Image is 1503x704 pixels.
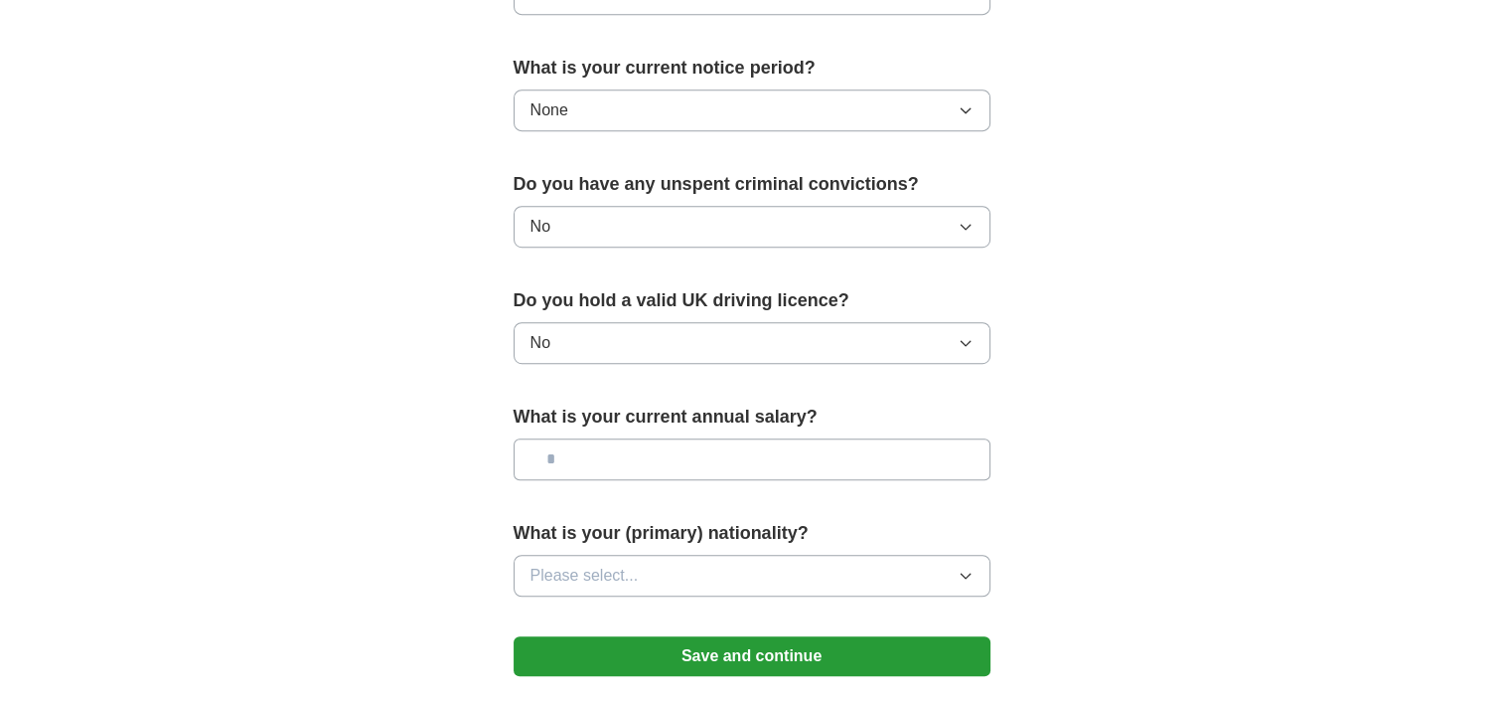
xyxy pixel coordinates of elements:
span: None [530,98,568,122]
label: What is your (primary) nationality? [514,520,990,547]
button: No [514,206,990,248]
button: No [514,322,990,364]
span: Please select... [530,564,639,588]
label: What is your current notice period? [514,55,990,82]
label: Do you have any unspent criminal convictions? [514,171,990,198]
span: No [530,331,550,355]
span: No [530,215,550,239]
label: What is your current annual salary? [514,404,990,431]
button: Please select... [514,555,990,597]
button: Save and continue [514,636,990,676]
label: Do you hold a valid UK driving licence? [514,287,990,314]
button: None [514,89,990,131]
